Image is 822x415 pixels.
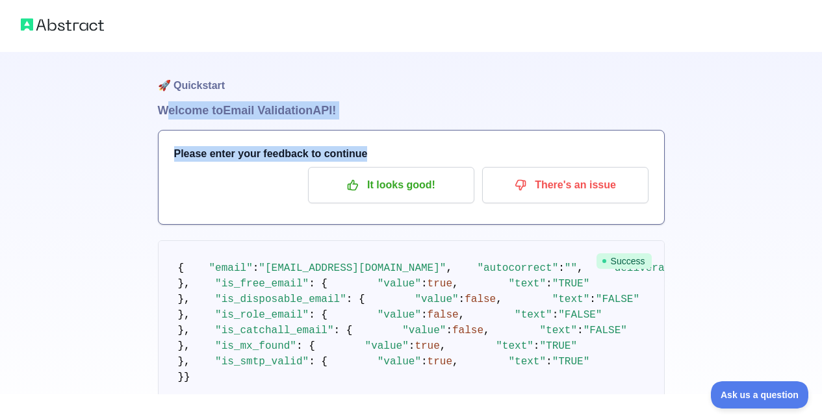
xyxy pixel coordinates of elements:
[508,278,546,290] span: "text"
[158,52,665,101] h1: 🚀 Quickstart
[409,340,415,352] span: :
[459,294,465,305] span: :
[346,294,365,305] span: : {
[608,262,708,274] span: "deliverability"
[539,340,577,352] span: "TRUE"
[309,356,328,368] span: : {
[552,356,590,368] span: "TRUE"
[446,325,452,336] span: :
[558,262,565,274] span: :
[174,146,649,162] h3: Please enter your feedback to continue
[577,262,584,274] span: ,
[508,356,546,368] span: "text"
[215,309,309,321] span: "is_role_email"
[515,309,552,321] span: "text"
[259,262,446,274] span: "[EMAIL_ADDRESS][DOMAIN_NAME]"
[378,356,421,368] span: "value"
[158,101,665,119] h1: Welcome to Email Validation API!
[597,253,652,269] span: Success
[711,381,809,409] iframe: Toggle Customer Support
[318,174,465,196] p: It looks good!
[178,262,185,274] span: {
[539,325,577,336] span: "text"
[215,278,309,290] span: "is_free_email"
[452,356,459,368] span: ,
[552,278,590,290] span: "TRUE"
[309,278,328,290] span: : {
[477,262,558,274] span: "autocorrect"
[452,278,459,290] span: ,
[415,294,458,305] span: "value"
[492,174,639,196] p: There's an issue
[421,309,428,321] span: :
[577,325,584,336] span: :
[428,309,459,321] span: false
[483,325,490,336] span: ,
[446,262,452,274] span: ,
[296,340,315,352] span: : {
[215,356,309,368] span: "is_smtp_valid"
[482,167,649,203] button: There's an issue
[596,294,639,305] span: "FALSE"
[365,340,409,352] span: "value"
[558,309,602,321] span: "FALSE"
[378,309,421,321] span: "value"
[496,340,533,352] span: "text"
[552,294,590,305] span: "text"
[421,356,428,368] span: :
[552,309,559,321] span: :
[209,262,253,274] span: "email"
[215,340,296,352] span: "is_mx_found"
[546,356,552,368] span: :
[21,16,104,34] img: Abstract logo
[440,340,446,352] span: ,
[459,309,465,321] span: ,
[465,294,496,305] span: false
[452,325,483,336] span: false
[378,278,421,290] span: "value"
[533,340,540,352] span: :
[334,325,353,336] span: : {
[308,167,474,203] button: It looks good!
[215,325,333,336] span: "is_catchall_email"
[589,294,596,305] span: :
[253,262,259,274] span: :
[546,278,552,290] span: :
[565,262,577,274] span: ""
[402,325,446,336] span: "value"
[215,294,346,305] span: "is_disposable_email"
[584,325,627,336] span: "FALSE"
[309,309,328,321] span: : {
[428,356,452,368] span: true
[428,278,452,290] span: true
[496,294,502,305] span: ,
[415,340,439,352] span: true
[421,278,428,290] span: :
